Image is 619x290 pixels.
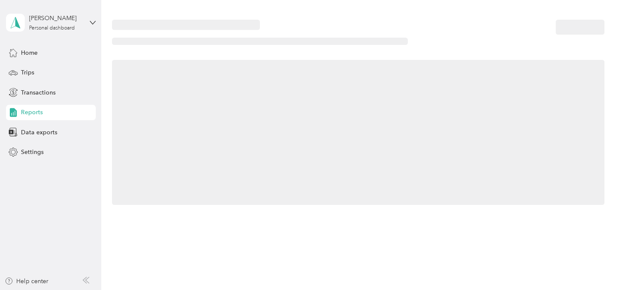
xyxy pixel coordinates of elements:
iframe: Everlance-gr Chat Button Frame [571,242,619,290]
button: Help center [5,277,48,286]
span: Data exports [21,128,57,137]
span: Transactions [21,88,56,97]
span: Reports [21,108,43,117]
span: Home [21,48,38,57]
div: Personal dashboard [29,26,75,31]
span: Trips [21,68,34,77]
span: Settings [21,148,44,157]
div: [PERSON_NAME] [29,14,83,23]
